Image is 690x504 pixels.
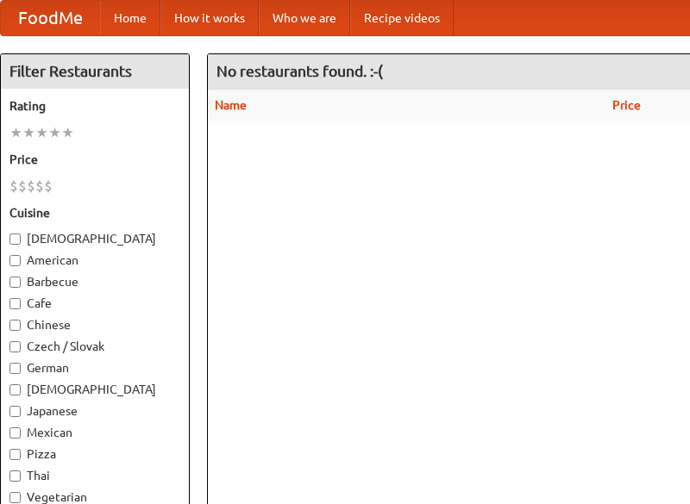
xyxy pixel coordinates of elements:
label: German [9,359,180,376]
input: Barbecue [9,277,21,288]
label: Chinese [9,316,180,333]
ng-pluralize: No restaurants found. :-( [216,63,383,79]
li: $ [9,177,18,196]
li: ★ [22,123,35,142]
input: Mexican [9,427,21,439]
label: Cafe [9,295,180,312]
input: Thai [9,470,21,482]
input: Japanese [9,406,21,417]
input: Czech / Slovak [9,341,21,352]
li: $ [35,177,44,196]
input: Chinese [9,320,21,331]
label: Mexican [9,424,180,441]
a: Home [100,1,160,35]
input: American [9,255,21,266]
label: American [9,252,180,269]
li: ★ [48,123,61,142]
h5: Price [9,151,180,168]
h5: Cuisine [9,204,180,221]
label: [DEMOGRAPHIC_DATA] [9,230,180,247]
label: Barbecue [9,273,180,290]
li: ★ [35,123,48,142]
input: Vegetarian [9,492,21,503]
input: [DEMOGRAPHIC_DATA] [9,384,21,395]
label: Thai [9,467,180,484]
a: How it works [160,1,259,35]
label: Czech / Slovak [9,338,180,355]
label: [DEMOGRAPHIC_DATA] [9,381,180,398]
h5: Rating [9,97,180,115]
li: $ [44,177,53,196]
a: Price [612,98,641,112]
li: ★ [61,123,74,142]
a: Name [215,98,247,112]
a: Recipe videos [350,1,454,35]
a: FoodMe [1,1,100,35]
li: $ [18,177,27,196]
input: [DEMOGRAPHIC_DATA] [9,233,21,245]
a: Who we are [259,1,350,35]
h4: Filter Restaurants [1,54,189,89]
input: German [9,363,21,374]
input: Pizza [9,449,21,460]
input: Cafe [9,298,21,309]
label: Pizza [9,445,180,463]
li: $ [27,177,35,196]
li: ★ [9,123,22,142]
label: Japanese [9,402,180,420]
